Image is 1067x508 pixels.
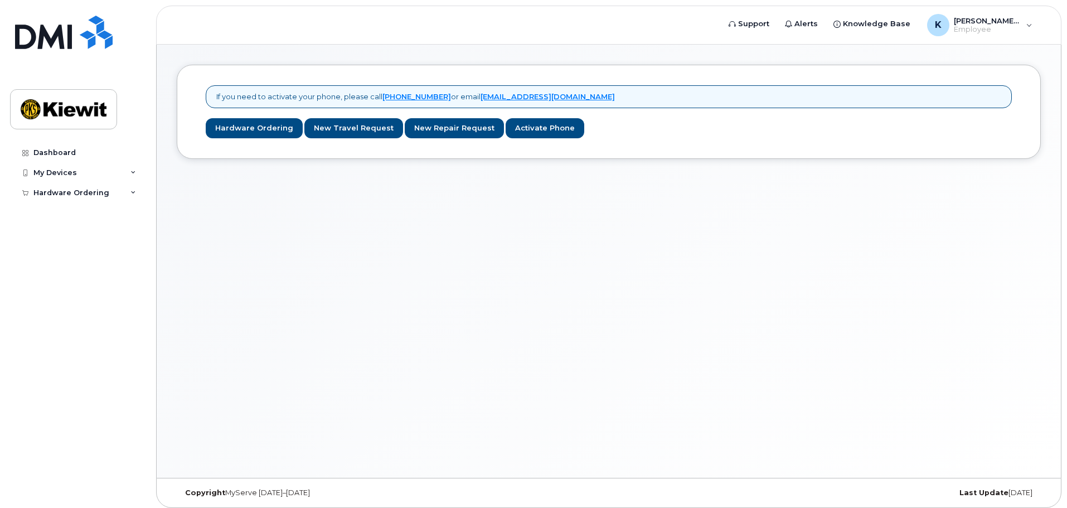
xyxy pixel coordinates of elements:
[216,91,615,102] p: If you need to activate your phone, please call or email
[304,118,403,139] a: New Travel Request
[177,488,465,497] div: MyServe [DATE]–[DATE]
[481,92,615,101] a: [EMAIL_ADDRESS][DOMAIN_NAME]
[382,92,451,101] a: [PHONE_NUMBER]
[185,488,225,497] strong: Copyright
[405,118,504,139] a: New Repair Request
[506,118,584,139] a: Activate Phone
[206,118,303,139] a: Hardware Ordering
[753,488,1041,497] div: [DATE]
[959,488,1008,497] strong: Last Update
